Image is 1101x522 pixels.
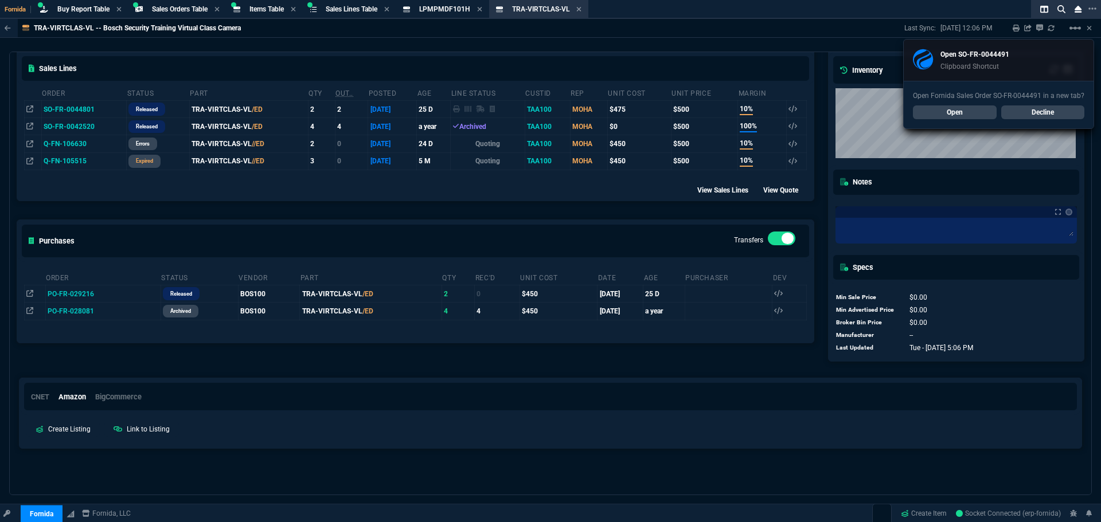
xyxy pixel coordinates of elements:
nx-icon: Close Tab [214,5,220,14]
div: View Sales Lines [697,184,759,195]
h6: Amazon [58,393,86,402]
td: 25 D [417,101,451,118]
p: [DATE] 12:06 PM [940,23,992,33]
h5: Purchases [29,236,75,246]
span: Sales Lines Table [326,5,377,13]
td: 0 [335,135,368,152]
label: Transfers [734,236,763,244]
td: $500 [671,101,737,118]
tr: undefined [835,316,974,329]
nx-icon: Close Tab [116,5,122,14]
nx-fornida-value: PO-FR-029216 [48,289,159,299]
nx-icon: Close Tab [384,5,389,14]
nx-icon: Search [1053,2,1070,16]
p: expired [136,156,153,166]
p: errors [136,139,150,148]
th: Dev [772,269,806,285]
th: Status [161,269,238,285]
span: Items Table [249,5,284,13]
nx-icon: Close Tab [477,5,482,14]
td: 4 [335,118,368,135]
p: Last Sync: [904,23,940,33]
td: TRA-VIRTCLAS-VL [189,101,308,118]
h5: Notes [840,176,872,187]
td: TAA100 [525,118,570,135]
nx-icon: Open In Opposite Panel [26,105,33,113]
span: 10% [740,155,753,167]
h5: Inventory [840,64,883,75]
p: archived [170,307,191,316]
td: Q-FN-106630 [41,135,126,152]
th: Age [643,269,685,285]
td: TRA-VIRTCLAS-VL [189,152,308,170]
span: 1755623161398 [909,344,973,352]
td: Q-FN-105515 [41,152,126,170]
nx-fornida-value: PO-FR-028081 [48,306,159,316]
th: QTY [308,84,335,101]
span: Fornida [5,6,31,13]
a: Hide Workbench [1087,23,1092,33]
th: Posted [368,84,417,101]
nx-icon: Open In Opposite Panel [26,123,33,131]
span: -- [909,331,913,339]
a: Link to Listing [104,422,179,437]
nx-icon: Back to Table [5,24,11,32]
td: MOHA [570,118,607,135]
th: Purchaser [685,269,772,285]
td: TRA-VIRTCLAS-VL [300,303,442,320]
td: 2 [308,101,335,118]
td: Min Advertised Price [835,304,899,316]
td: $500 [671,135,737,152]
span: 0 [909,293,927,301]
td: TRA-VIRTCLAS-VL [300,285,442,303]
a: Decline [1001,105,1085,119]
td: 3 [308,152,335,170]
p: Clipboard Shortcut [940,62,1009,71]
div: $450 [610,139,669,149]
div: $450 [610,156,669,166]
th: Part [189,84,308,101]
p: Quoting [453,139,523,149]
td: Min Sale Price [835,291,899,304]
td: TAA100 [525,101,570,118]
div: View Quote [763,184,809,195]
tr: undefined [835,329,974,342]
td: TRA-VIRTCLAS-VL [189,118,308,135]
p: Released [136,122,158,131]
a: LpN_9B3z9k_fgfiGAAAj [956,508,1061,519]
nx-icon: Open In Opposite Panel [26,307,33,315]
th: Order [41,84,126,101]
span: PO-FR-028081 [48,307,94,315]
th: Line Status [451,84,525,101]
th: CustId [525,84,570,101]
td: 24 D [417,135,451,152]
p: Quoting [453,156,523,166]
a: Create Listing [26,422,100,437]
td: TAA100 [525,135,570,152]
nx-icon: Close Tab [576,5,581,14]
span: /ED [362,307,373,315]
span: 0 [909,306,927,314]
td: $450 [520,303,598,320]
td: MOHA [570,101,607,118]
span: LPMPMDF101H [419,5,470,13]
span: 10% [740,138,753,150]
div: Transfers [768,231,795,250]
td: BOS100 [238,303,300,320]
span: PO-FR-029216 [48,290,94,298]
td: Last Updated [835,342,899,354]
td: 2 [442,285,474,303]
td: MOHA [570,152,607,170]
span: //ED [252,157,264,165]
nx-icon: Open In Opposite Panel [26,290,33,298]
nx-icon: Open New Tab [1088,3,1096,14]
td: SO-FR-0042520 [41,118,126,135]
nx-icon: Split Panels [1036,2,1053,16]
td: SO-FR-0044801 [41,101,126,118]
tr: undefined [835,304,974,316]
span: Buy Report Table [57,5,110,13]
nx-icon: Open In Opposite Panel [26,140,33,148]
th: Rec'd [475,269,520,285]
td: a year [417,118,451,135]
td: 0 [475,285,520,303]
